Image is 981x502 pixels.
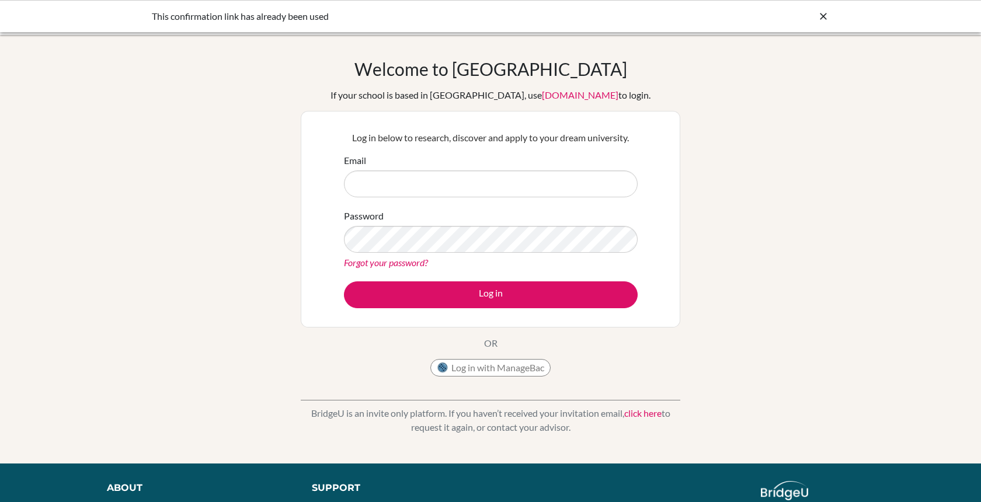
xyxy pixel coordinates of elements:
[301,406,680,434] p: BridgeU is an invite only platform. If you haven’t received your invitation email, to request it ...
[624,407,662,419] a: click here
[344,154,366,168] label: Email
[542,89,618,100] a: [DOMAIN_NAME]
[354,58,627,79] h1: Welcome to [GEOGRAPHIC_DATA]
[344,281,638,308] button: Log in
[484,336,498,350] p: OR
[344,131,638,145] p: Log in below to research, discover and apply to your dream university.
[344,257,428,268] a: Forgot your password?
[331,88,650,102] div: If your school is based in [GEOGRAPHIC_DATA], use to login.
[107,481,286,495] div: About
[344,209,384,223] label: Password
[152,9,654,23] div: This confirmation link has already been used
[312,481,478,495] div: Support
[430,359,551,376] button: Log in with ManageBac
[761,481,808,500] img: logo_white@2x-f4f0deed5e89b7ecb1c2cc34c3e3d731f90f0f143d5ea2071677605dd97b5244.png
